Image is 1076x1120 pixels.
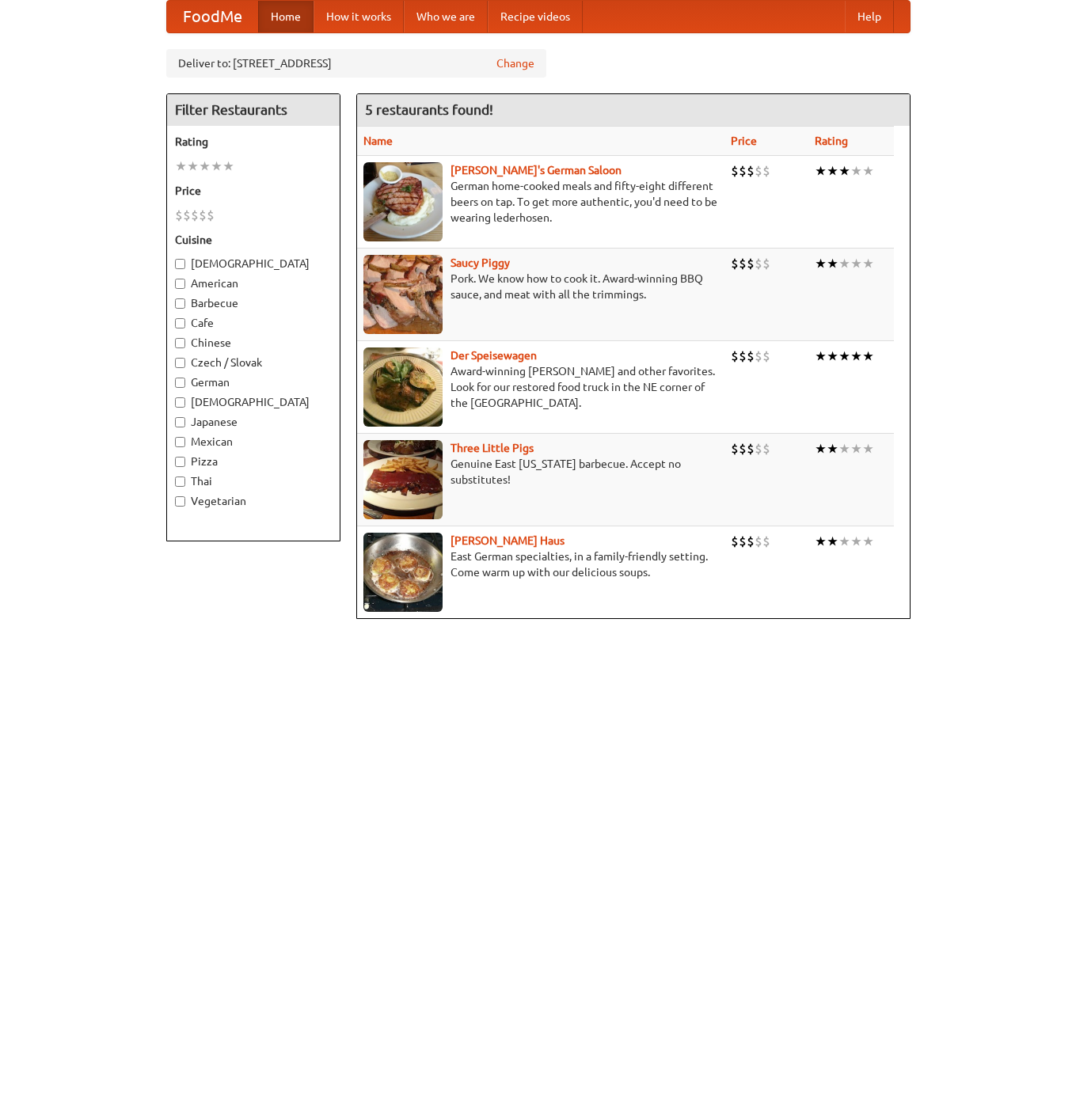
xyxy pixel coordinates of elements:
[175,232,332,248] h5: Cuisine
[488,1,583,32] a: Recipe videos
[191,207,199,224] li: $
[762,440,770,457] li: $
[451,442,534,454] a: Three Little Pigs
[363,363,718,411] p: Award-winning [PERSON_NAME] and other favorites. Look for our restored food truck in the NE corne...
[363,440,443,519] img: littlepigs.jpg
[175,473,332,489] label: Thai
[747,255,755,272] li: $
[731,162,739,180] li: $
[175,437,185,447] input: Mexican
[815,440,827,457] li: ★
[762,347,770,365] li: $
[363,549,718,580] p: East German specialties, in a family-friendly setting. Come warm up with our delicious soups.
[731,255,739,272] li: $
[827,440,838,457] li: ★
[175,298,185,309] input: Barbecue
[166,49,546,78] div: Deliver to: [STREET_ADDRESS]
[363,135,393,147] a: Name
[845,1,894,32] a: Help
[175,318,185,328] input: Cafe
[731,347,739,365] li: $
[862,440,874,457] li: ★
[739,162,747,180] li: $
[175,207,183,224] li: $
[451,534,565,547] a: [PERSON_NAME] Haus
[365,102,493,117] ng-pluralize: 5 restaurants found!
[850,255,862,272] li: ★
[862,162,874,180] li: ★
[175,358,185,368] input: Czech / Slovak
[838,255,850,272] li: ★
[731,533,739,550] li: $
[815,347,827,365] li: ★
[731,135,757,147] a: Price
[451,256,510,269] a: Saucy Piggy
[815,135,848,147] a: Rating
[838,347,850,365] li: ★
[815,162,827,180] li: ★
[175,295,332,311] label: Barbecue
[827,162,838,180] li: ★
[755,255,762,272] li: $
[211,158,222,175] li: ★
[363,271,718,302] p: Pork. We know how to cook it. Award-winning BBQ sauce, and meat with all the trimmings.
[175,259,185,269] input: [DEMOGRAPHIC_DATA]
[175,134,332,150] h5: Rating
[175,434,332,450] label: Mexican
[314,1,404,32] a: How it works
[755,440,762,457] li: $
[838,533,850,550] li: ★
[199,207,207,224] li: $
[187,158,199,175] li: ★
[175,493,332,509] label: Vegetarian
[850,347,862,365] li: ★
[363,255,443,334] img: saucy.jpg
[404,1,488,32] a: Who we are
[850,162,862,180] li: ★
[827,347,838,365] li: ★
[815,533,827,550] li: ★
[451,164,622,177] b: [PERSON_NAME]'s German Saloon
[862,533,874,550] li: ★
[175,378,185,388] input: German
[175,338,185,348] input: Chinese
[199,158,211,175] li: ★
[739,533,747,550] li: $
[175,335,332,351] label: Chinese
[762,162,770,180] li: $
[827,255,838,272] li: ★
[739,347,747,365] li: $
[862,255,874,272] li: ★
[175,476,185,487] input: Thai
[815,255,827,272] li: ★
[762,533,770,550] li: $
[363,178,718,226] p: German home-cooked meals and fifty-eight different beers on tap. To get more authentic, you'd nee...
[175,315,332,331] label: Cafe
[167,1,258,32] a: FoodMe
[183,207,191,224] li: $
[175,275,332,291] label: American
[175,496,185,507] input: Vegetarian
[175,394,332,410] label: [DEMOGRAPHIC_DATA]
[827,533,838,550] li: ★
[755,162,762,180] li: $
[363,347,443,427] img: speisewagen.jpg
[496,55,534,71] a: Change
[175,457,185,467] input: Pizza
[175,417,185,427] input: Japanese
[451,349,537,362] a: Der Speisewagen
[175,183,332,199] h5: Price
[762,255,770,272] li: $
[222,158,234,175] li: ★
[747,533,755,550] li: $
[175,414,332,430] label: Japanese
[747,347,755,365] li: $
[175,374,332,390] label: German
[175,279,185,289] input: American
[739,255,747,272] li: $
[175,397,185,408] input: [DEMOGRAPHIC_DATA]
